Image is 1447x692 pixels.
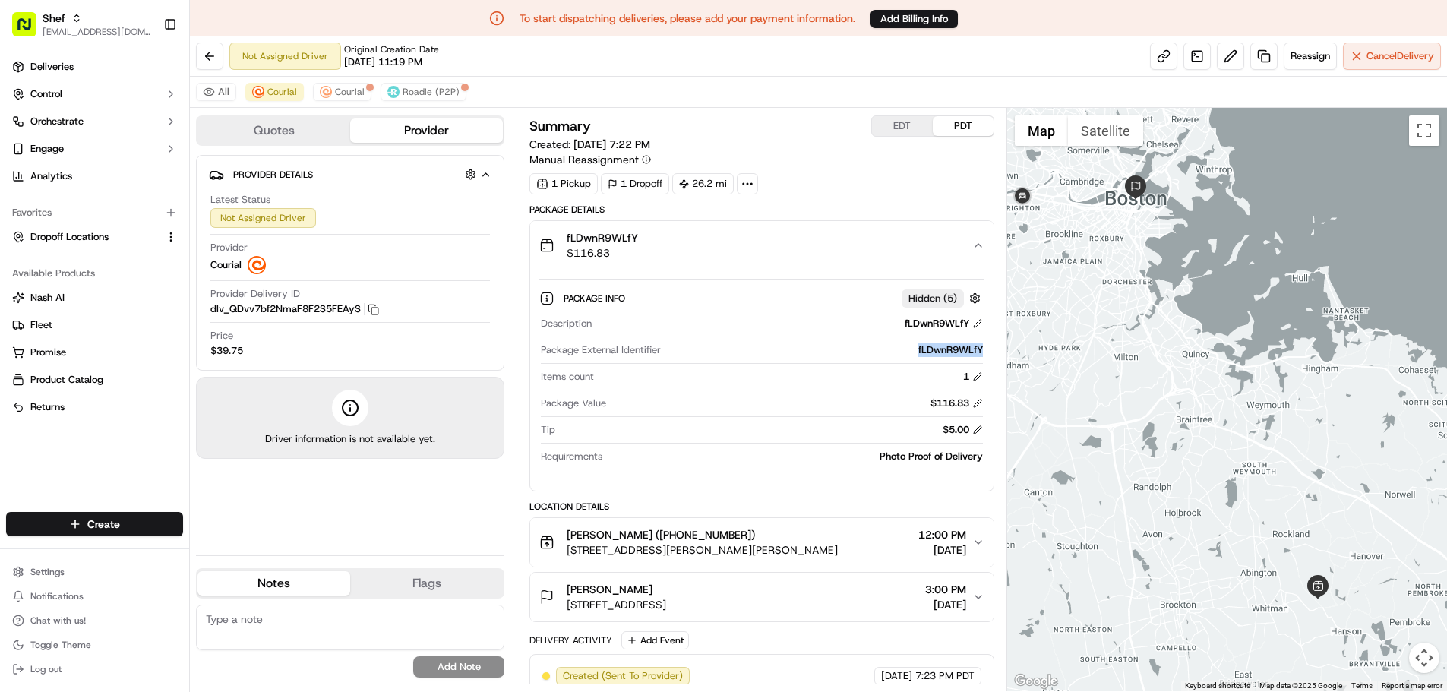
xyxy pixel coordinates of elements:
span: Promise [30,346,66,359]
button: Show satellite imagery [1068,115,1143,146]
span: $116.83 [567,245,638,261]
button: PDT [933,116,994,136]
button: Add Event [621,631,689,649]
span: Provider [210,241,248,254]
span: Nash AI [30,291,65,305]
button: Provider [350,118,503,143]
span: [PERSON_NAME] [567,582,652,597]
p: To start dispatching deliveries, please add your payment information. [520,11,855,26]
img: couriallogo.png [248,256,266,274]
a: Powered byPylon [107,335,184,347]
span: Courial [210,258,242,272]
div: Start new chat [68,145,249,160]
a: Analytics [6,164,183,188]
a: Terms (opens in new tab) [1351,681,1373,690]
button: Quotes [197,118,350,143]
button: Notes [197,571,350,596]
button: fLDwnR9WLfY$116.83 [530,221,993,270]
button: Courial [245,83,304,101]
div: Delivery Activity [529,634,612,646]
span: Knowledge Base [30,299,116,314]
button: EDT [872,116,933,136]
span: Control [30,87,62,101]
button: Map camera controls [1409,643,1439,673]
a: 📗Knowledge Base [9,292,122,320]
button: Nash AI [6,286,183,310]
div: Photo Proof of Delivery [608,450,982,463]
span: Product Catalog [30,373,103,387]
span: Pylon [151,336,184,347]
p: Welcome 👋 [15,61,276,85]
span: Log out [30,663,62,675]
span: Toggle Theme [30,639,91,651]
div: 1 Dropoff [601,173,669,194]
span: [DATE] 7:22 PM [573,137,650,151]
span: Returns [30,400,65,414]
button: Provider Details [209,162,491,187]
a: Dropoff Locations [12,230,159,244]
img: Nash [15,15,46,46]
a: Returns [12,400,177,414]
span: [DATE] [118,235,149,248]
span: [DATE] 11:19 PM [344,55,422,69]
span: Provider Details [233,169,313,181]
span: Description [541,317,592,330]
button: Chat with us! [6,610,183,631]
button: [EMAIL_ADDRESS][DOMAIN_NAME] [43,26,151,38]
button: Returns [6,395,183,419]
button: dlv_QDvv7bf2NmaF8F2S5FEAyS [210,302,379,316]
button: See all [235,194,276,213]
a: Fleet [12,318,177,332]
button: Shef [43,11,65,26]
button: Start new chat [258,150,276,168]
img: Google [1011,671,1061,691]
div: fLDwnR9WLfY [667,343,982,357]
button: Product Catalog [6,368,183,392]
span: Reassign [1291,49,1330,63]
span: Courial [267,86,297,98]
span: Settings [30,566,65,578]
div: Location Details [529,501,994,513]
a: Promise [12,346,177,359]
span: [DATE] [881,669,912,683]
div: Package Details [529,204,994,216]
span: fLDwnR9WLfY [567,230,638,245]
span: Fleet [30,318,52,332]
div: Past conversations [15,197,102,210]
button: Keyboard shortcuts [1185,681,1250,691]
button: Notifications [6,586,183,607]
button: Promise [6,340,183,365]
button: All [196,83,236,101]
span: Deliveries [30,60,74,74]
button: Show street map [1015,115,1068,146]
span: [PERSON_NAME] ([PHONE_NUMBER]) [567,527,755,542]
a: Open this area in Google Maps (opens a new window) [1011,671,1061,691]
button: Flags [350,571,503,596]
span: [DATE] [918,542,966,558]
button: Roadie (P2P) [381,83,466,101]
button: Orchestrate [6,109,183,134]
span: 3:00 PM [925,582,966,597]
span: Chat with us! [30,615,86,627]
span: Package External Identifier [541,343,661,357]
span: Shef Support [47,235,106,248]
button: Control [6,82,183,106]
span: Requirements [541,450,602,463]
span: • [109,235,115,248]
span: Package Info [564,292,628,305]
input: Got a question? Start typing here... [39,98,273,114]
a: Product Catalog [12,373,177,387]
div: 1 [963,370,983,384]
span: 7:23 PM PDT [915,669,975,683]
a: Report a map error [1382,681,1442,690]
img: couriallogo.png [320,86,332,98]
img: 8571987876998_91fb9ceb93ad5c398215_72.jpg [32,145,59,172]
button: Settings [6,561,183,583]
span: Roadie (P2P) [403,86,460,98]
div: 26.2 mi [672,173,734,194]
span: Created (Sent To Provider) [563,669,683,683]
span: Original Creation Date [344,43,439,55]
div: $116.83 [930,397,983,410]
div: We're available if you need us! [68,160,209,172]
